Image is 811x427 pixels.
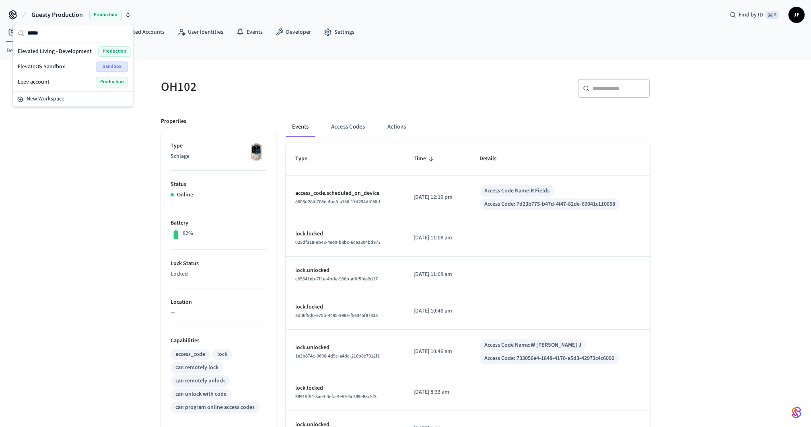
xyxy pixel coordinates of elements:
span: New Workspace [27,95,64,103]
p: [DATE] 11:08 am [414,234,460,242]
div: can remotely lock [175,364,218,372]
span: JF [789,8,804,22]
a: Connected Accounts [98,25,171,39]
span: Production [98,46,130,57]
div: Access Code Name: R Fields [484,187,550,195]
button: Actions [381,117,412,137]
p: Battery [171,219,266,227]
span: Leev account [18,78,49,86]
p: access_code.scheduled_on_device [295,189,394,198]
span: Production [89,10,121,20]
p: Type [171,142,266,150]
p: Locked [171,270,266,278]
button: JF [788,7,805,23]
div: Access Code Name: W [PERSON_NAME] J [484,341,581,349]
span: 8603d284-708e-4ba3-a156-17d294df058d [295,198,380,205]
p: lock.locked [295,303,394,311]
p: 82% [183,229,193,238]
button: Events [286,117,315,137]
span: ⌘ K [766,11,779,19]
p: lock.unlocked [295,266,394,275]
div: Access Code: 7d23b775-b47d-4f47-82de-69041c110658 [484,200,615,208]
span: ElevateOS Sandbox [18,63,65,71]
span: 1e3b874c-0696-4d5c-a4dc-216b8c7912f1 [295,353,380,360]
div: lock [217,350,227,359]
p: [DATE] 12:19 pm [414,193,460,202]
h5: OH102 [161,79,401,95]
p: [DATE] 10:46 am [414,307,460,315]
a: User Identities [171,25,230,39]
p: Status [171,180,266,189]
span: Sandbox [96,61,128,72]
button: New Workspace [14,92,132,106]
span: Elevated Living - Development [18,47,92,55]
span: ad06f5d0-e75b-4495-998a-f5e345f9733a [295,312,378,319]
div: Access Code: 733056e4-1848-4176-a5d3-42973c4c6090 [484,354,614,363]
a: Devices [6,47,25,55]
div: can program online access codes [175,403,255,412]
p: Location [171,298,266,306]
div: access_code [175,350,205,359]
img: Schlage Sense Smart Deadbolt with Camelot Trim, Front [246,142,266,162]
div: can unlock with code [175,390,226,398]
p: lock.unlocked [295,343,394,352]
span: 025dfa18-eb48-4ee0-b3bc-6cea804bd973 [295,239,381,246]
p: [DATE] 10:46 am [414,347,460,356]
img: SeamLogoGradient.69752ec5.svg [792,406,801,419]
a: Settings [317,25,361,39]
div: Suggestions [13,42,133,91]
span: Production [96,77,128,87]
p: Lock Status [171,259,266,268]
div: can remotely unlock [175,377,225,385]
span: Type [295,153,318,165]
span: Find by ID [739,11,763,19]
p: Schlage [171,152,266,161]
a: Developer [269,25,317,39]
a: Devices [2,25,43,39]
div: ant example [286,117,650,137]
p: lock.locked [295,384,394,392]
p: Online [177,191,193,199]
p: [DATE] 11:08 am [414,270,460,279]
p: lock.locked [295,230,394,238]
span: Time [414,153,436,165]
p: Properties [161,117,186,126]
a: Events [230,25,269,39]
p: Capabilities [171,337,266,345]
div: Find by ID⌘ K [723,8,785,22]
span: Details [480,153,507,165]
span: c65641eb-7f1e-4bde-966b-af0f5fee2d17 [295,276,378,282]
p: [DATE] 8:33 am [414,388,460,396]
span: 38915f54-8ae4-4efa-9e59-6c289e88c5f3 [295,393,377,400]
span: Guesty Production [31,10,83,20]
p: — [171,309,266,317]
button: Access Codes [325,117,371,137]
